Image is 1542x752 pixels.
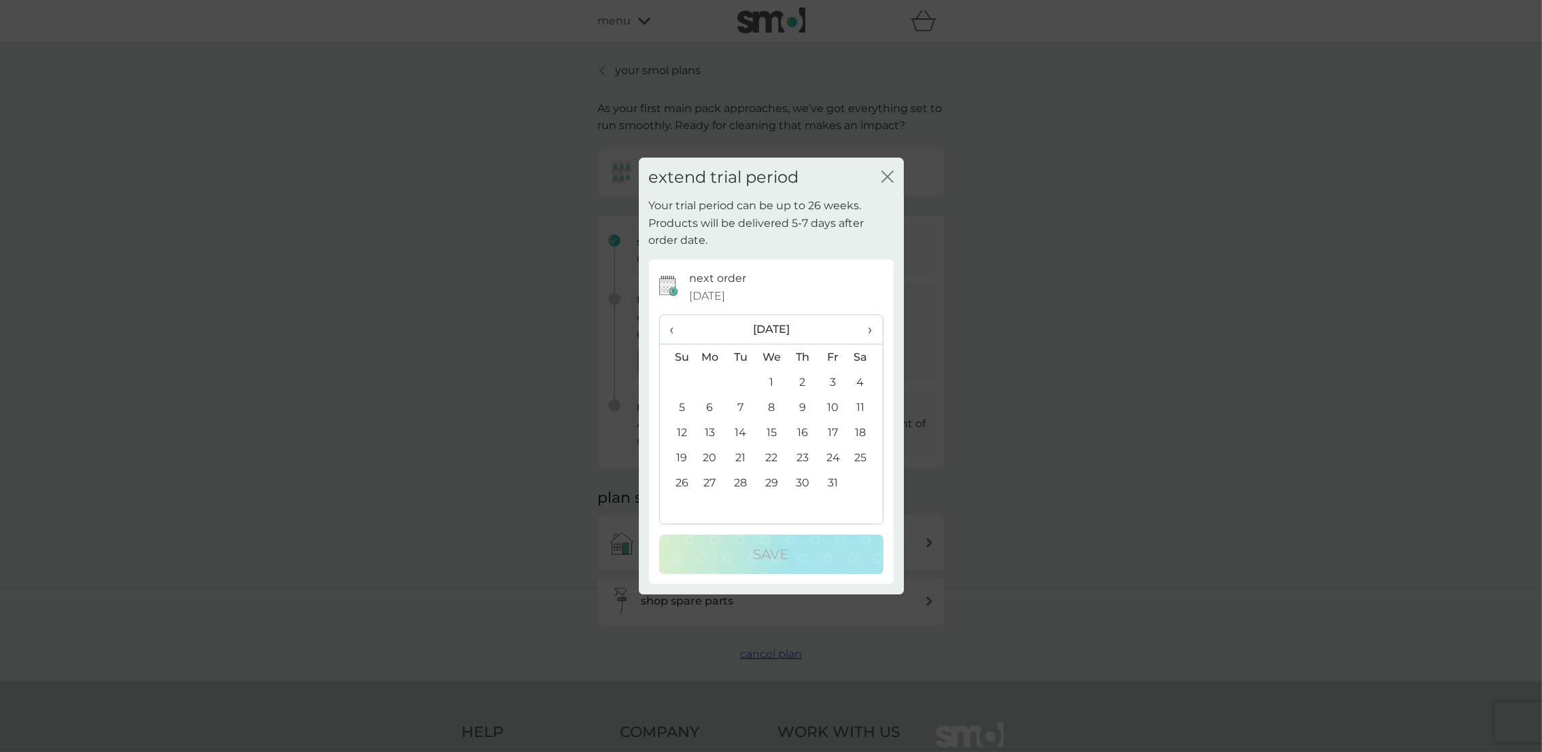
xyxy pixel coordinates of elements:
[660,445,695,470] td: 19
[858,315,872,344] span: ›
[787,470,818,495] td: 30
[756,445,787,470] td: 22
[818,420,848,445] td: 17
[787,395,818,420] td: 9
[818,370,848,395] td: 3
[848,370,882,395] td: 4
[695,315,849,344] th: [DATE]
[695,470,726,495] td: 27
[660,470,695,495] td: 26
[881,171,894,185] button: close
[787,370,818,395] td: 2
[756,395,787,420] td: 8
[689,270,746,287] p: next order
[660,344,695,370] th: Su
[660,420,695,445] td: 12
[848,420,882,445] td: 18
[695,395,726,420] td: 6
[818,344,848,370] th: Fr
[787,445,818,470] td: 23
[725,420,756,445] td: 14
[649,168,799,187] h2: extend trial period
[695,420,726,445] td: 13
[848,445,882,470] td: 25
[649,197,894,249] p: Your trial period can be up to 26 weeks. Products will be delivered 5-7 days after order date.
[754,543,789,565] p: Save
[725,445,756,470] td: 21
[756,420,787,445] td: 15
[695,445,726,470] td: 20
[756,470,787,495] td: 29
[695,344,726,370] th: Mo
[787,420,818,445] td: 16
[725,395,756,420] td: 7
[818,470,848,495] td: 31
[756,344,787,370] th: We
[848,344,882,370] th: Sa
[756,370,787,395] td: 1
[818,445,848,470] td: 24
[725,344,756,370] th: Tu
[725,470,756,495] td: 28
[659,535,883,574] button: Save
[670,315,684,344] span: ‹
[660,395,695,420] td: 5
[848,395,882,420] td: 11
[787,344,818,370] th: Th
[689,287,725,305] span: [DATE]
[818,395,848,420] td: 10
